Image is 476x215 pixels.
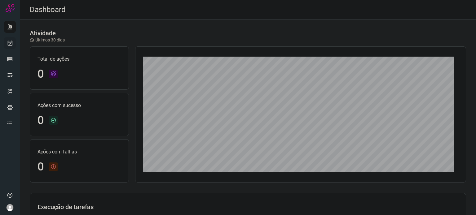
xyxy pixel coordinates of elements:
[37,114,44,127] h1: 0
[37,148,121,156] p: Ações com falhas
[37,160,44,174] h1: 0
[37,67,44,81] h1: 0
[6,204,14,211] img: avatar-user-boy.jpg
[37,203,458,211] h3: Execução de tarefas
[5,4,15,13] img: Logo
[30,37,65,43] p: Últimos 30 dias
[37,55,121,63] p: Total de ações
[37,102,121,109] p: Ações com sucesso
[30,29,56,37] h3: Atividade
[30,5,66,14] h2: Dashboard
